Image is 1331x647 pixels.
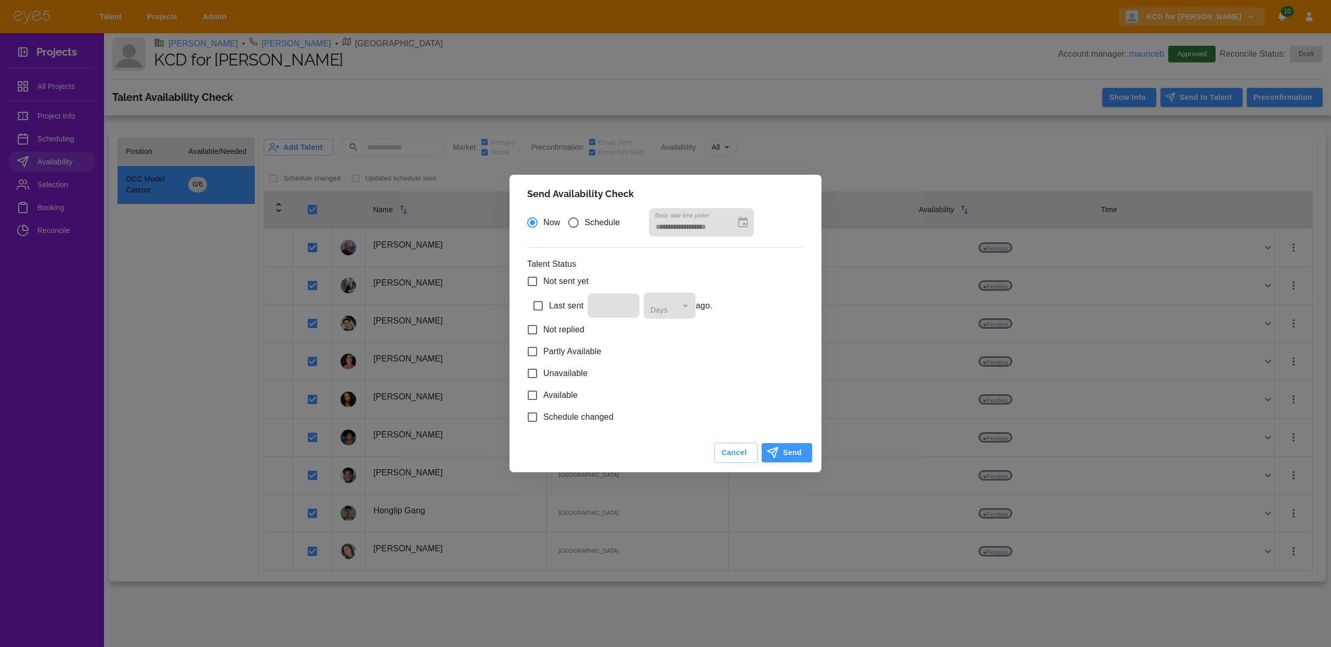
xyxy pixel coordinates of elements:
span: Not replied [543,323,584,336]
div: Days [644,293,695,318]
span: Available [543,389,578,402]
button: Send [762,443,812,462]
button: Cancel [714,443,758,463]
span: Unavailable [543,367,588,380]
span: Partly Available [543,345,602,358]
p: Talent Status [527,258,804,270]
span: Schedule [584,216,620,229]
span: Now [543,216,560,229]
span: Not sent yet [543,275,589,288]
h2: Send Availability Check [515,180,816,208]
label: Basic date time picker [655,212,710,219]
span: Last sent [549,300,583,312]
span: Schedule changed [543,411,614,423]
div: ago. [527,292,804,319]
